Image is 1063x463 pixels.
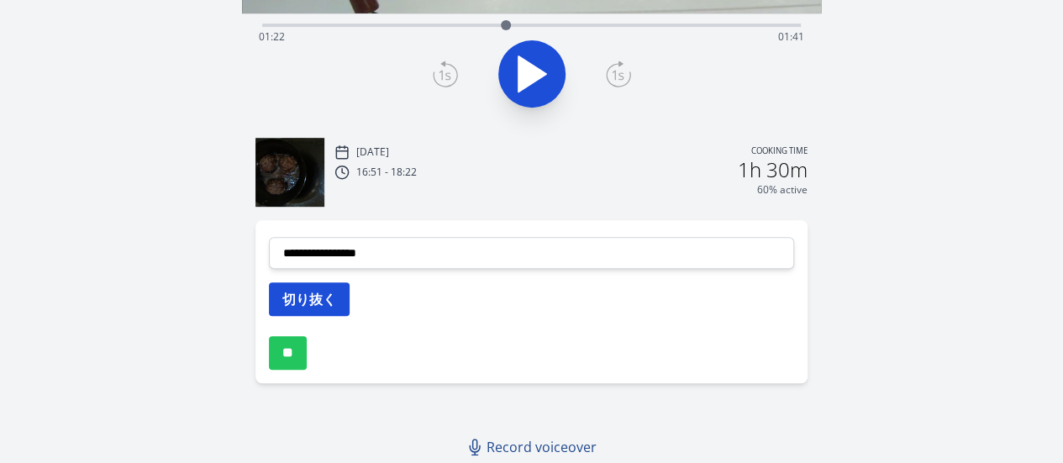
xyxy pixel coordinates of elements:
[259,29,285,44] span: 01:22
[738,160,808,180] h2: 1h 30m
[751,145,808,160] p: Cooking time
[757,183,808,197] p: 60% active
[778,29,804,44] span: 01:41
[487,437,597,457] span: Record voiceover
[356,166,417,179] p: 16:51 - 18:22
[255,138,324,207] img: 250930075227_thumb.jpeg
[356,145,389,159] p: [DATE]
[269,282,350,316] button: 切り抜く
